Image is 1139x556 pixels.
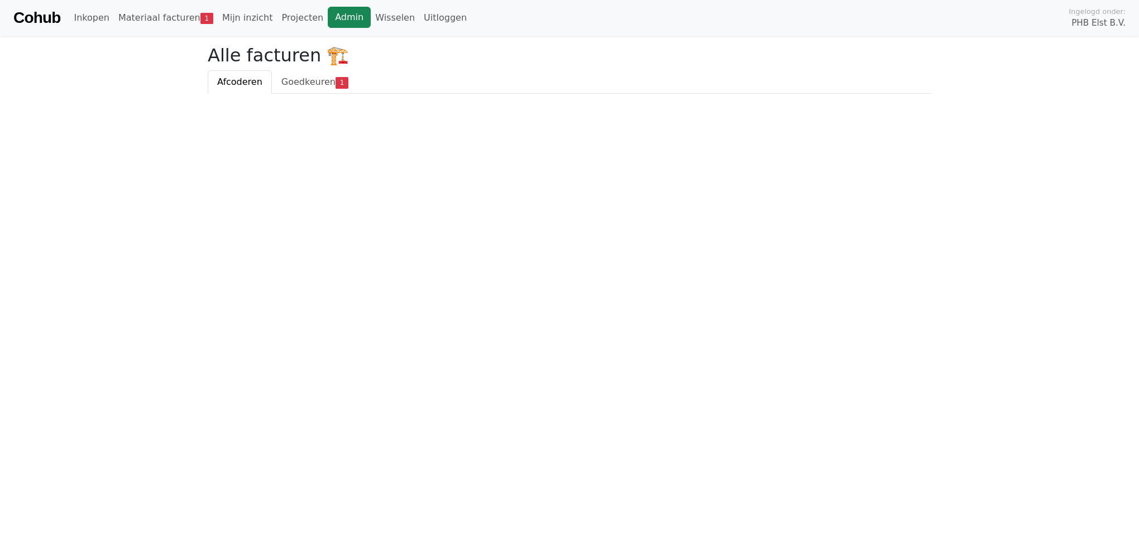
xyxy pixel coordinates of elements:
span: Ingelogd onder: [1069,6,1126,17]
span: 1 [200,13,213,24]
a: Materiaal facturen1 [114,7,218,29]
a: Wisselen [371,7,419,29]
span: Goedkeuren [281,76,336,87]
a: Admin [328,7,371,28]
h2: Alle facturen 🏗️ [208,45,931,66]
a: Projecten [277,7,328,29]
a: Inkopen [69,7,113,29]
a: Goedkeuren1 [272,70,358,94]
span: Afcoderen [217,76,262,87]
a: Mijn inzicht [218,7,277,29]
span: 1 [336,77,348,88]
span: PHB Elst B.V. [1071,17,1126,30]
a: Uitloggen [419,7,471,29]
a: Cohub [13,4,60,31]
a: Afcoderen [208,70,272,94]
